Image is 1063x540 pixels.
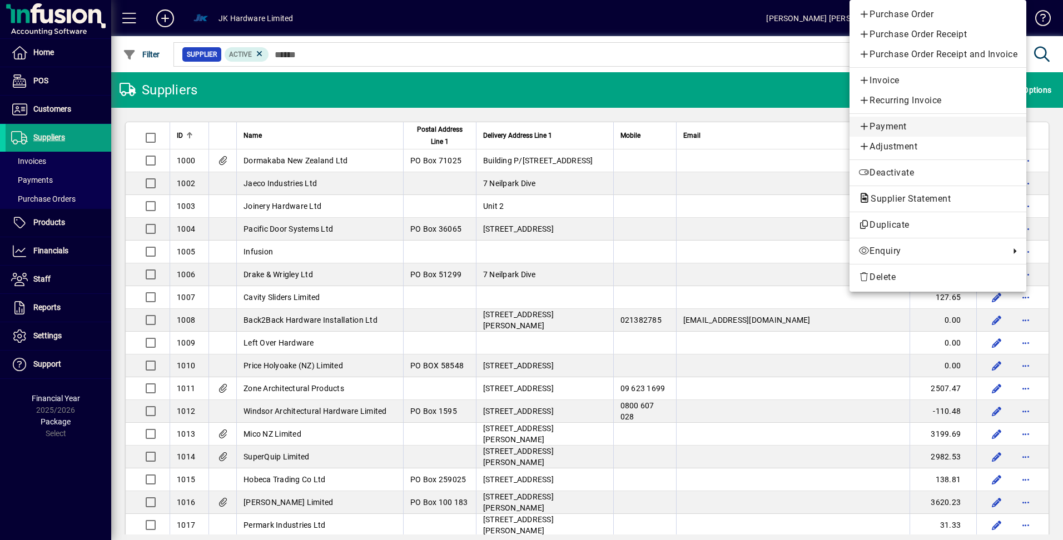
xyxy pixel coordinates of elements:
span: Purchase Order Receipt and Invoice [858,48,1017,61]
span: Payment [858,120,1017,133]
span: Adjustment [858,140,1017,153]
span: Enquiry [858,244,1004,258]
span: Duplicate [858,218,1017,232]
span: Delete [858,271,1017,284]
span: Recurring Invoice [858,94,1017,107]
span: Deactivate [858,166,1017,179]
span: Supplier Statement [858,193,956,204]
span: Purchase Order [858,8,1017,21]
button: Deactivate supplier [850,163,1026,183]
span: Invoice [858,74,1017,87]
span: Purchase Order Receipt [858,28,1017,41]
